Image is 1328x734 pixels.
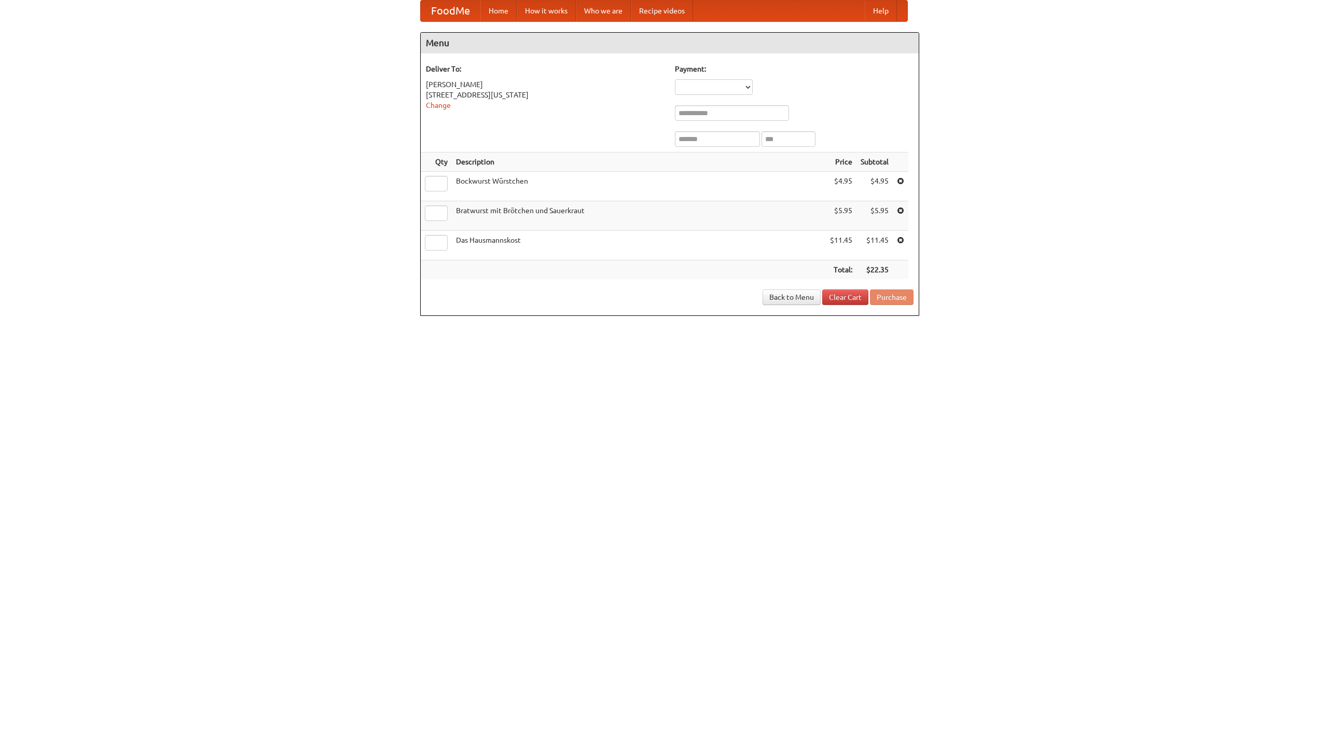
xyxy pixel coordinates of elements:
[826,201,856,231] td: $5.95
[675,64,914,74] h5: Payment:
[421,33,919,53] h4: Menu
[856,260,893,280] th: $22.35
[480,1,517,21] a: Home
[517,1,576,21] a: How it works
[452,172,826,201] td: Bockwurst Würstchen
[576,1,631,21] a: Who we are
[870,289,914,305] button: Purchase
[856,153,893,172] th: Subtotal
[763,289,821,305] a: Back to Menu
[452,231,826,260] td: Das Hausmannskost
[865,1,897,21] a: Help
[452,153,826,172] th: Description
[826,231,856,260] td: $11.45
[426,79,665,90] div: [PERSON_NAME]
[426,90,665,100] div: [STREET_ADDRESS][US_STATE]
[426,64,665,74] h5: Deliver To:
[452,201,826,231] td: Bratwurst mit Brötchen und Sauerkraut
[826,260,856,280] th: Total:
[421,1,480,21] a: FoodMe
[856,231,893,260] td: $11.45
[822,289,868,305] a: Clear Cart
[826,153,856,172] th: Price
[421,153,452,172] th: Qty
[426,101,451,109] a: Change
[856,172,893,201] td: $4.95
[631,1,693,21] a: Recipe videos
[826,172,856,201] td: $4.95
[856,201,893,231] td: $5.95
